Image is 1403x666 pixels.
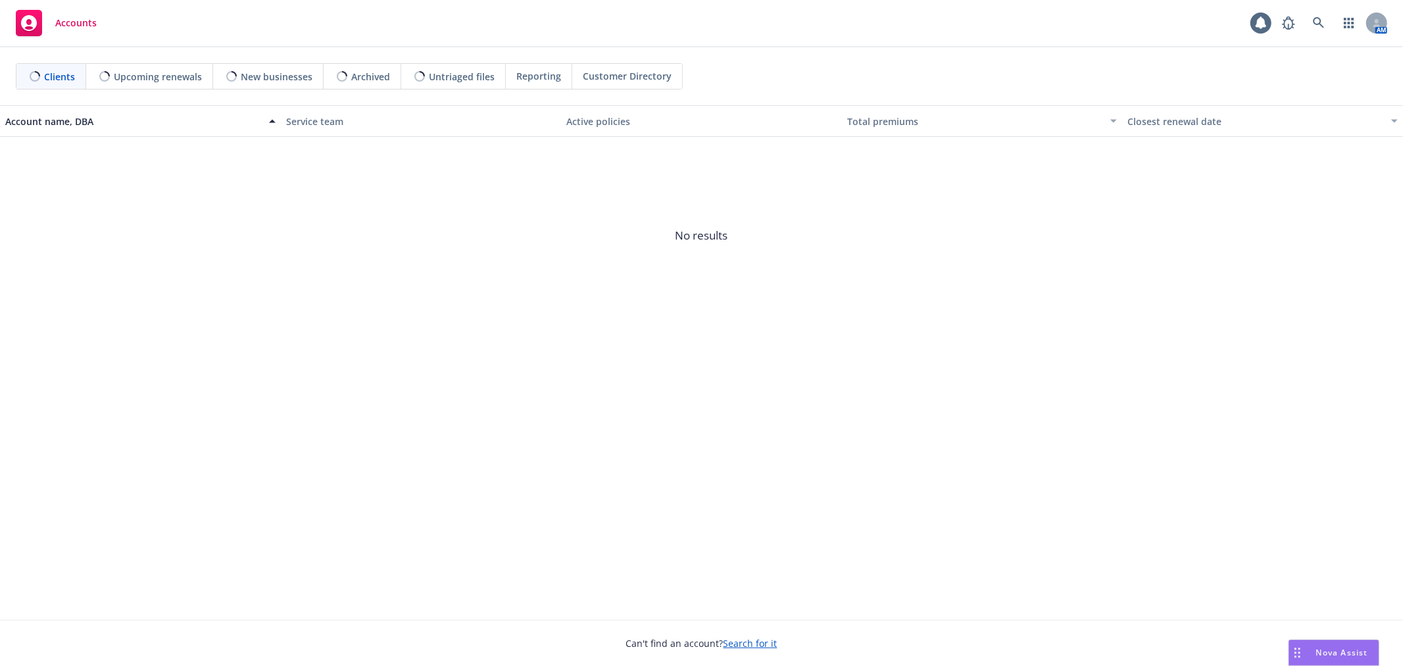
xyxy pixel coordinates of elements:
div: Active policies [566,115,837,128]
a: Search for it [724,637,777,650]
button: Closest renewal date [1122,105,1403,137]
span: Customer Directory [583,69,672,83]
span: Upcoming renewals [114,70,202,84]
span: Reporting [516,69,561,83]
button: Active policies [561,105,842,137]
span: Clients [44,70,75,84]
div: Total premiums [847,115,1103,128]
button: Nova Assist [1289,640,1379,666]
span: Accounts [55,18,97,28]
span: New businesses [241,70,312,84]
span: Archived [351,70,390,84]
span: Can't find an account? [626,636,777,650]
div: Service team [286,115,556,128]
a: Accounts [11,5,102,41]
div: Account name, DBA [5,115,261,128]
span: Untriaged files [429,70,495,84]
a: Switch app [1336,10,1362,36]
button: Service team [281,105,562,137]
a: Search [1306,10,1332,36]
div: Closest renewal date [1127,115,1383,128]
span: Nova Assist [1316,647,1368,658]
div: Drag to move [1289,640,1306,665]
a: Report a Bug [1275,10,1302,36]
button: Total premiums [842,105,1123,137]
